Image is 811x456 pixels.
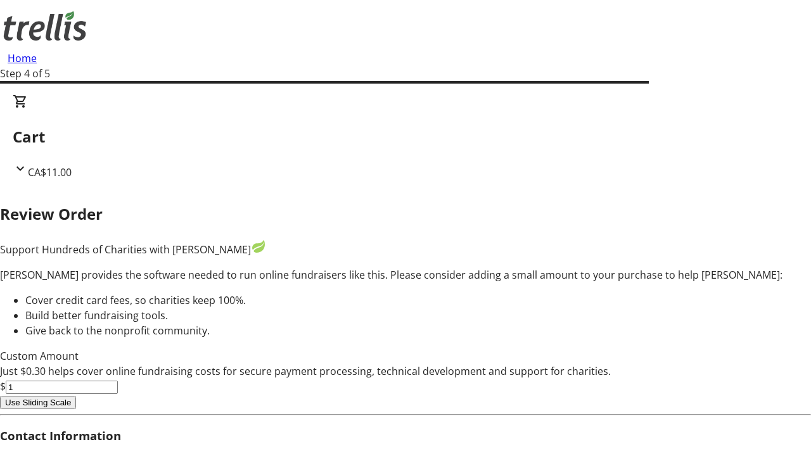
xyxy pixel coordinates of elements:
h2: Cart [13,125,798,148]
li: Give back to the nonprofit community. [25,323,811,338]
div: CartCA$11.00 [13,94,798,180]
li: Build better fundraising tools. [25,308,811,323]
li: Cover credit card fees, so charities keep 100%. [25,293,811,308]
span: CA$11.00 [28,165,72,179]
